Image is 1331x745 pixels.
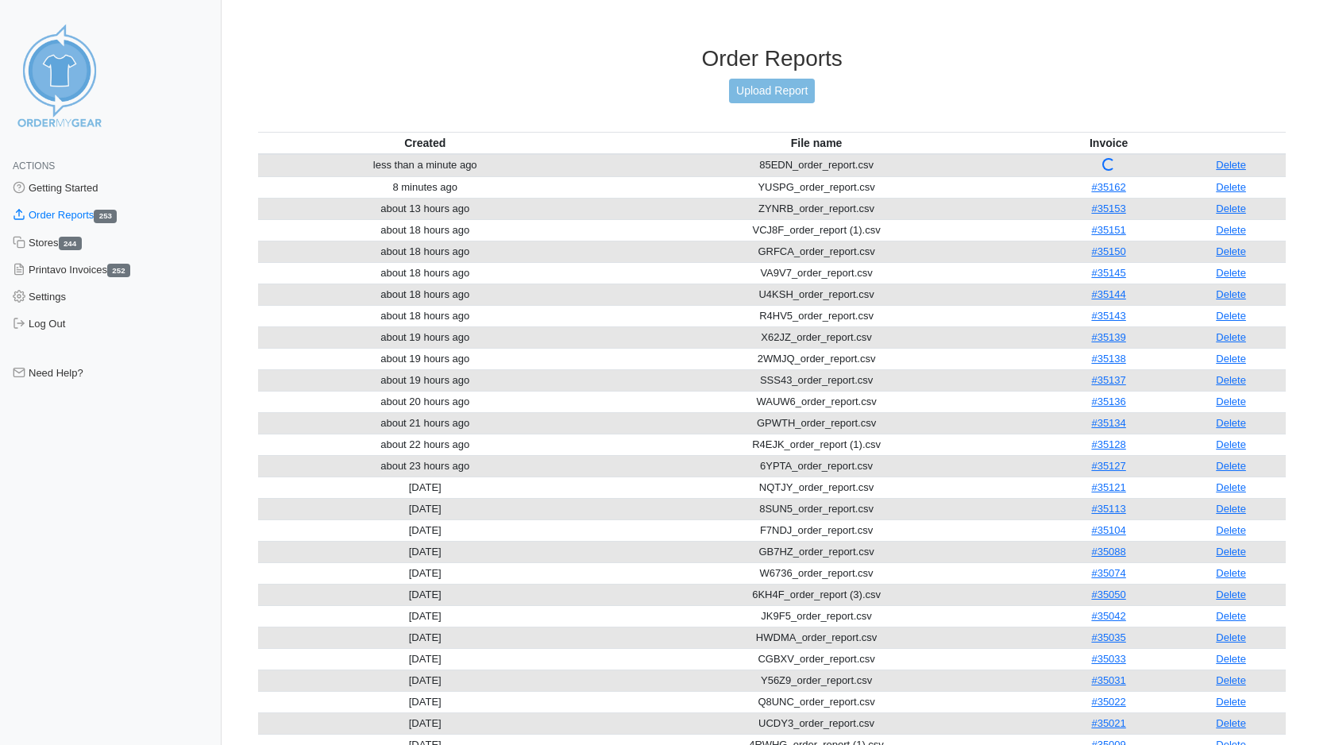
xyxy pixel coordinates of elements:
th: Invoice [1041,132,1176,154]
a: Delete [1216,288,1246,300]
td: Y56Z9_order_report.csv [592,670,1041,691]
td: about 18 hours ago [258,241,592,262]
a: #35151 [1091,224,1125,236]
a: Delete [1216,374,1246,386]
span: 253 [94,210,117,223]
td: 85EDN_order_report.csv [592,154,1041,177]
td: R4HV5_order_report.csv [592,305,1041,326]
a: #35022 [1091,696,1125,708]
a: #35128 [1091,438,1125,450]
td: [DATE] [258,562,592,584]
a: Delete [1216,610,1246,622]
td: about 23 hours ago [258,455,592,477]
a: #35150 [1091,245,1125,257]
a: #35136 [1091,396,1125,407]
td: GPWTH_order_report.csv [592,412,1041,434]
td: 8SUN5_order_report.csv [592,498,1041,519]
a: Delete [1216,503,1246,515]
a: #35074 [1091,567,1125,579]
span: Actions [13,160,55,172]
td: about 20 hours ago [258,391,592,412]
span: 252 [107,264,130,277]
h3: Order Reports [258,45,1286,72]
a: #35144 [1091,288,1125,300]
th: Created [258,132,592,154]
td: ZYNRB_order_report.csv [592,198,1041,219]
td: [DATE] [258,519,592,541]
a: Delete [1216,396,1246,407]
a: #35113 [1091,503,1125,515]
td: R4EJK_order_report (1).csv [592,434,1041,455]
a: Delete [1216,245,1246,257]
a: #35145 [1091,267,1125,279]
a: Delete [1216,696,1246,708]
td: about 22 hours ago [258,434,592,455]
td: GB7HZ_order_report.csv [592,541,1041,562]
td: [DATE] [258,712,592,734]
td: YUSPG_order_report.csv [592,176,1041,198]
td: 8 minutes ago [258,176,592,198]
a: Upload Report [729,79,815,103]
a: #35035 [1091,631,1125,643]
td: [DATE] [258,627,592,648]
td: VCJ8F_order_report (1).csv [592,219,1041,241]
td: VA9V7_order_report.csv [592,262,1041,284]
td: JK9F5_order_report.csv [592,605,1041,627]
a: #35088 [1091,546,1125,558]
a: #35137 [1091,374,1125,386]
a: Delete [1216,567,1246,579]
td: UCDY3_order_report.csv [592,712,1041,734]
a: Delete [1216,460,1246,472]
td: about 18 hours ago [258,305,592,326]
td: [DATE] [258,691,592,712]
td: 6KH4F_order_report (3).csv [592,584,1041,605]
td: SSS43_order_report.csv [592,369,1041,391]
td: X62JZ_order_report.csv [592,326,1041,348]
td: [DATE] [258,584,592,605]
td: [DATE] [258,541,592,562]
td: about 18 hours ago [258,262,592,284]
td: CGBXV_order_report.csv [592,648,1041,670]
a: Delete [1216,417,1246,429]
a: Delete [1216,203,1246,214]
td: F7NDJ_order_report.csv [592,519,1041,541]
a: Delete [1216,331,1246,343]
a: Delete [1216,481,1246,493]
a: Delete [1216,159,1246,171]
td: GRFCA_order_report.csv [592,241,1041,262]
td: [DATE] [258,648,592,670]
a: Delete [1216,589,1246,600]
a: #35134 [1091,417,1125,429]
a: #35143 [1091,310,1125,322]
td: about 18 hours ago [258,219,592,241]
a: Delete [1216,546,1246,558]
th: File name [592,132,1041,154]
a: #35050 [1091,589,1125,600]
a: #35021 [1091,717,1125,729]
a: #35031 [1091,674,1125,686]
a: Delete [1216,267,1246,279]
a: Delete [1216,653,1246,665]
td: about 13 hours ago [258,198,592,219]
td: WAUW6_order_report.csv [592,391,1041,412]
a: Delete [1216,631,1246,643]
td: [DATE] [258,477,592,498]
td: [DATE] [258,605,592,627]
td: W6736_order_report.csv [592,562,1041,584]
a: Delete [1216,181,1246,193]
td: U4KSH_order_report.csv [592,284,1041,305]
td: about 18 hours ago [258,284,592,305]
a: Delete [1216,524,1246,536]
a: #35121 [1091,481,1125,493]
a: Delete [1216,674,1246,686]
td: about 21 hours ago [258,412,592,434]
td: [DATE] [258,498,592,519]
a: Delete [1216,310,1246,322]
a: Delete [1216,353,1246,365]
a: Delete [1216,224,1246,236]
td: 6YPTA_order_report.csv [592,455,1041,477]
td: about 19 hours ago [258,348,592,369]
a: #35153 [1091,203,1125,214]
a: #35162 [1091,181,1125,193]
span: 244 [59,237,82,250]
